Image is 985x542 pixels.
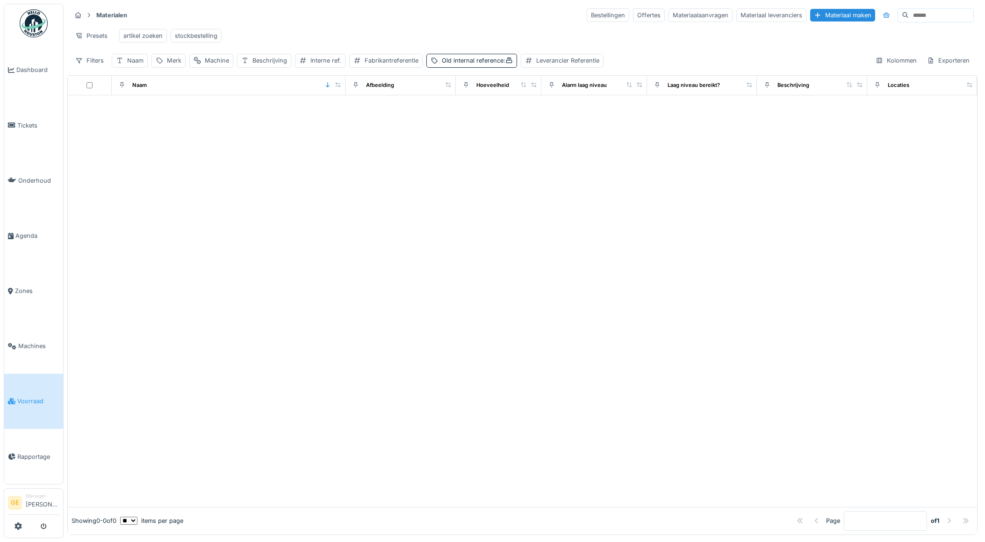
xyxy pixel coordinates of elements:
div: Manager [26,492,59,499]
img: Badge_color-CXgf-gQk.svg [20,9,48,37]
a: GE Manager[PERSON_NAME] [8,492,59,515]
span: : [503,57,513,64]
div: Materiaalaanvragen [669,8,733,22]
div: Locaties [888,81,909,89]
div: Hoeveelheid [476,81,509,89]
div: Beschrijving [252,56,287,65]
div: Interne ref. [310,56,341,65]
a: Rapportage [4,429,63,484]
li: GE [8,496,22,510]
div: Naam [132,81,147,89]
span: Agenda [15,231,59,240]
div: Presets [71,29,112,43]
a: Zones [4,264,63,319]
div: Naam [127,56,144,65]
div: Showing 0 - 0 of 0 [72,516,116,525]
div: Bestellingen [587,8,629,22]
span: Rapportage [17,452,59,461]
div: Fabrikantreferentie [365,56,418,65]
div: stockbestelling [175,31,217,40]
div: Kolommen [871,54,921,67]
a: Dashboard [4,43,63,98]
span: Voorraad [17,397,59,406]
span: Onderhoud [18,176,59,185]
div: Old internal reference [442,56,513,65]
div: Machine [205,56,229,65]
a: Tickets [4,98,63,153]
div: Materiaal maken [810,9,875,21]
strong: of 1 [931,516,940,525]
span: Dashboard [16,65,59,74]
div: Beschrijving [777,81,809,89]
div: Merk [167,56,181,65]
a: Voorraad [4,374,63,429]
div: artikel zoeken [123,31,163,40]
li: [PERSON_NAME] [26,492,59,513]
a: Onderhoud [4,153,63,208]
div: Alarm laag niveau [562,81,607,89]
div: Leverancier Referentie [536,56,599,65]
a: Machines [4,319,63,374]
div: Page [826,516,840,525]
strong: Materialen [93,11,131,20]
div: Laag niveau bereikt? [668,81,720,89]
span: Zones [15,286,59,295]
span: Machines [18,342,59,350]
div: Exporteren [923,54,974,67]
div: Filters [71,54,108,67]
div: items per page [120,516,183,525]
div: Materiaal leveranciers [736,8,806,22]
div: Offertes [633,8,665,22]
a: Agenda [4,208,63,263]
div: Afbeelding [366,81,394,89]
span: Tickets [17,121,59,130]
